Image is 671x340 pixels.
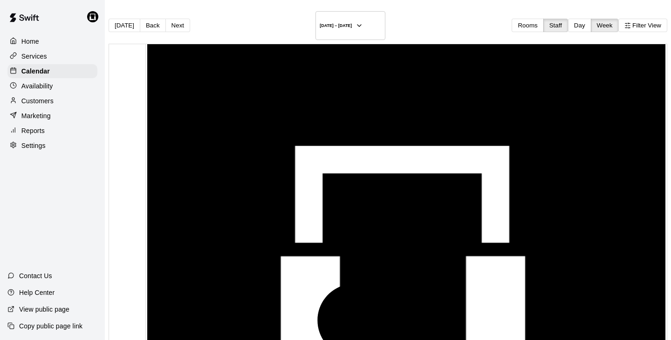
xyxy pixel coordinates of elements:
p: Availability [21,81,53,91]
p: Help Center [19,288,55,297]
p: Home [21,37,39,46]
p: Calendar [21,67,50,76]
button: Next [165,19,190,32]
p: Contact Us [19,271,52,280]
p: View public page [19,305,69,314]
p: Marketing [21,111,51,120]
img: Justin Struyk [87,11,98,22]
button: Week [591,19,619,32]
p: Customers [21,96,54,106]
h6: [DATE] – [DATE] [320,23,352,28]
button: Filter View [618,19,667,32]
p: Settings [21,141,46,150]
p: Copy public page link [19,321,82,331]
button: Day [568,19,591,32]
p: Reports [21,126,45,135]
button: [DATE] [109,19,140,32]
p: Services [21,52,47,61]
button: Back [140,19,166,32]
button: Staff [543,19,568,32]
button: Rooms [512,19,543,32]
